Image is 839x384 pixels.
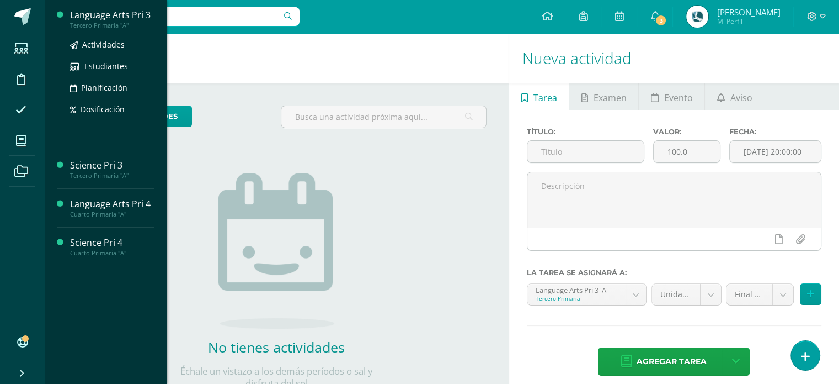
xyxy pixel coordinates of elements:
a: Language Arts Pri 3Tercero Primaria "A" [70,9,154,29]
input: Busca un usuario... [51,7,300,26]
span: Dosificación [81,104,125,114]
img: 0db7ad12a37ea8aabdf6c45f28ac505c.png [686,6,708,28]
a: Estudiantes [70,60,154,72]
span: Estudiantes [84,61,128,71]
div: Cuarto Primaria "A" [70,211,154,218]
a: Unidad 4 [652,284,722,305]
div: Tercero Primaria "A" [70,172,154,180]
span: Final Evaluation - Unit 4 (20.0%) [735,284,764,305]
a: Language Arts Pri 4Cuarto Primaria "A" [70,198,154,218]
a: Language Arts Pri 3 'A'Tercero Primaria [527,284,646,305]
div: Science Pri 3 [70,159,154,172]
div: Cuarto Primaria "A" [70,249,154,257]
span: Examen [594,85,627,111]
label: La tarea se asignará a: [527,269,821,277]
span: Planificación [81,82,127,93]
span: Agregar tarea [636,348,706,375]
label: Título: [527,128,644,136]
span: Tarea [533,85,557,111]
label: Fecha: [729,128,821,136]
span: Actividades [82,39,125,50]
span: 3 [655,14,667,27]
input: Título [527,141,644,162]
label: Valor: [653,128,720,136]
span: Aviso [730,85,752,111]
img: no_activities.png [218,173,334,329]
a: Actividades [70,38,154,51]
div: Language Arts Pri 3 'A' [536,284,617,294]
a: Tarea [509,83,569,110]
h1: Actividades [57,33,495,83]
div: Tercero Primaria "A" [70,22,154,29]
a: Aviso [705,83,764,110]
h1: Nueva actividad [522,33,826,83]
a: Dosificación [70,103,154,115]
div: Language Arts Pri 3 [70,9,154,22]
a: Science Pri 3Tercero Primaria "A" [70,159,154,180]
a: Examen [569,83,638,110]
div: Science Pri 4 [70,236,154,249]
a: Planificación [70,81,154,94]
h2: No tienes actividades [166,338,387,356]
input: Busca una actividad próxima aquí... [281,106,486,128]
span: Mi Perfil [717,17,780,26]
div: Language Arts Pri 4 [70,198,154,211]
input: Fecha de entrega [730,141,821,162]
input: Puntos máximos [654,141,720,162]
a: Evento [639,83,704,110]
a: Science Pri 4Cuarto Primaria "A" [70,236,154,257]
span: Evento [664,85,693,111]
div: Tercero Primaria [536,294,617,302]
a: Final Evaluation - Unit 4 (20.0%) [726,284,793,305]
span: Unidad 4 [660,284,692,305]
span: [PERSON_NAME] [717,7,780,18]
